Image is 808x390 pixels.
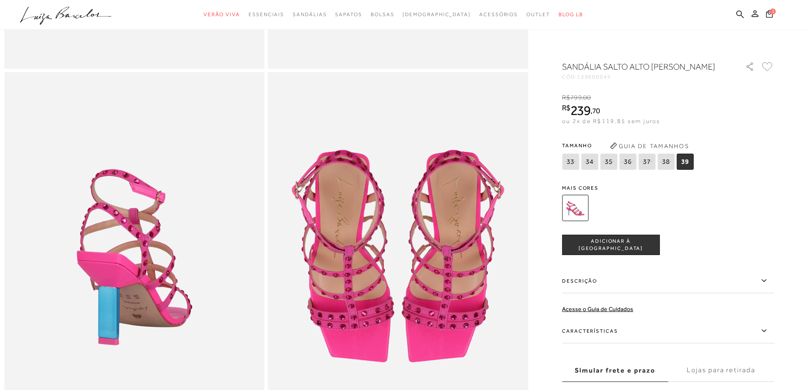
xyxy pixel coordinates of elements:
[249,11,284,17] span: Essenciais
[562,235,660,255] button: ADICIONAR À [GEOGRAPHIC_DATA]
[581,154,598,170] span: 34
[526,11,550,17] span: Outlet
[638,154,655,170] span: 37
[403,11,471,17] span: [DEMOGRAPHIC_DATA]
[577,74,611,80] span: 129000049
[657,154,674,170] span: 38
[607,139,692,153] button: Guia de Tamanhos
[619,154,636,170] span: 36
[592,106,600,115] span: 70
[600,154,617,170] span: 35
[562,118,660,124] span: ou 2x de R$119,85 sem juros
[677,154,693,170] span: 39
[371,7,394,22] a: categoryNavScreenReaderText
[204,11,240,17] span: Verão Viva
[583,94,591,101] span: 00
[562,104,570,112] i: R$
[562,185,774,191] span: Mais cores
[403,7,471,22] a: noSubCategoriesText
[479,11,518,17] span: Acessórios
[562,306,633,312] a: Acesse o Guia de Cuidados
[562,74,732,79] div: CÓD:
[293,7,327,22] a: categoryNavScreenReaderText
[562,238,659,253] span: ADICIONAR À [GEOGRAPHIC_DATA]
[335,7,362,22] a: categoryNavScreenReaderText
[479,7,518,22] a: categoryNavScreenReaderText
[562,154,579,170] span: 33
[590,107,600,115] i: ,
[526,7,550,22] a: categoryNavScreenReaderText
[293,11,327,17] span: Sandálias
[562,359,668,382] label: Simular frete e prazo
[562,61,721,73] h1: Sandália salto alto [PERSON_NAME]
[559,7,583,22] a: BLOG LB
[562,269,774,293] label: Descrição
[770,8,776,14] span: 1
[570,103,590,118] span: 239
[562,195,588,221] img: Sandália salto alto boho rosa
[582,94,591,101] i: ,
[371,11,394,17] span: Bolsas
[570,94,582,101] span: 799
[335,11,362,17] span: Sapatos
[559,11,583,17] span: BLOG LB
[562,319,774,343] label: Características
[668,359,774,382] label: Lojas para retirada
[562,94,570,101] i: R$
[763,9,775,21] button: 1
[562,139,696,152] span: Tamanho
[204,7,240,22] a: categoryNavScreenReaderText
[249,7,284,22] a: categoryNavScreenReaderText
